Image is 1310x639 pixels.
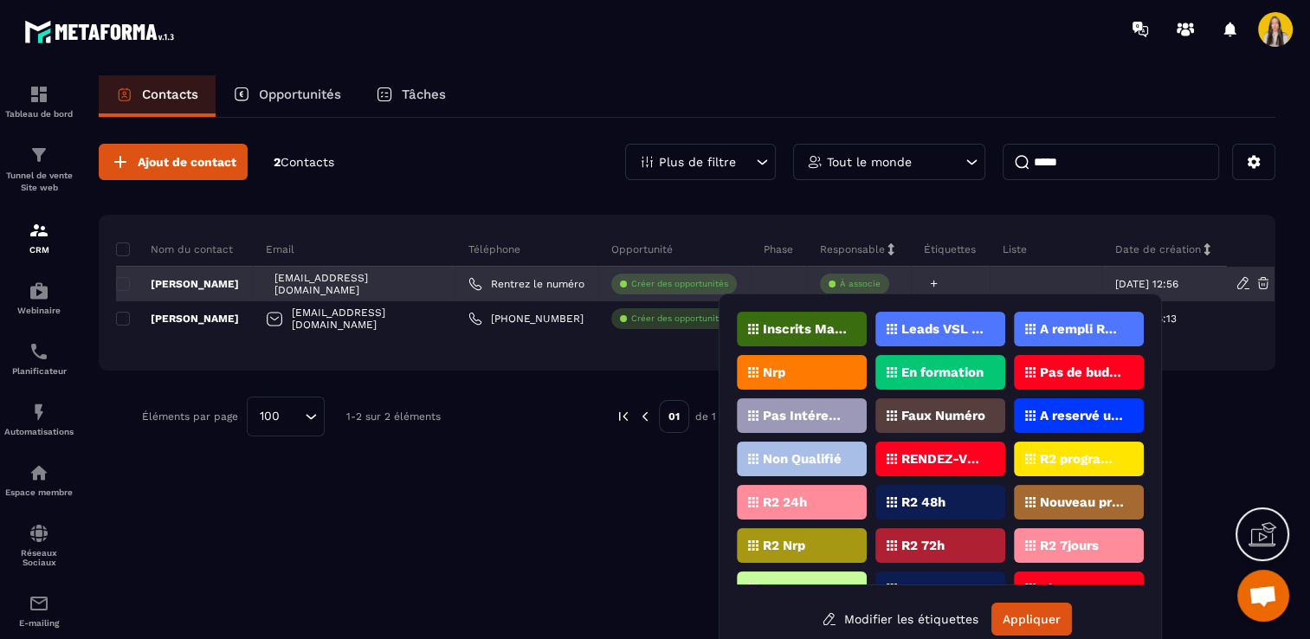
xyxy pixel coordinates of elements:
p: Réseaux Sociaux [4,548,74,567]
img: email [29,593,49,614]
p: A rempli Rdv Zenspeak [1040,323,1124,335]
img: automations [29,281,49,301]
span: Contacts [281,155,334,169]
p: Pas Intéressé [763,410,847,422]
p: R2 72h [901,539,945,552]
p: Planificateur [4,366,74,376]
p: Phase [764,242,793,256]
p: Faux Numéro [901,410,985,422]
span: 100 [254,407,286,426]
p: N'a pas reservé Rdv Zenspeak [763,583,847,595]
p: Webinaire [4,306,74,315]
p: Leads VSL ZENSPEAK [901,323,985,335]
p: Non Qualifié [763,453,842,465]
p: 01 [659,400,689,433]
p: Créer des opportunités [631,278,728,290]
a: formationformationTableau de bord [4,71,74,132]
p: Nouveau prospect [1040,496,1124,508]
p: Opportunité [611,242,673,256]
img: social-network [29,523,49,544]
a: Opportunités [216,75,358,117]
p: Téléphone [468,242,520,256]
img: prev [616,409,631,424]
p: Date de création [1115,242,1201,256]
button: Ajout de contact [99,144,248,180]
p: Tâches [402,87,446,102]
a: social-networksocial-networkRéseaux Sociaux [4,510,74,580]
p: Tunnel de vente Site web [4,170,74,194]
p: Inscrits Masterclass [763,323,847,335]
button: Modifier les étiquettes [809,603,991,635]
a: schedulerschedulerPlanificateur [4,328,74,389]
img: automations [29,402,49,423]
img: scheduler [29,341,49,362]
p: R2 7jours [1040,539,1099,552]
p: de 1 [695,410,716,423]
img: automations [29,462,49,483]
a: automationsautomationsWebinaire [4,268,74,328]
div: Search for option [247,397,325,436]
span: Ajout de contact [138,153,236,171]
p: [PERSON_NAME] [116,312,239,326]
p: Responsable [820,242,885,256]
a: [PHONE_NUMBER] [468,312,584,326]
p: Espace membre [4,487,74,497]
img: prev [637,409,653,424]
img: logo [24,16,180,48]
p: À associe [840,278,881,290]
a: Contacts [99,75,216,117]
a: formationformationCRM [4,207,74,268]
p: E-mailing [4,618,74,628]
p: Étiquettes [924,242,976,256]
p: A reservé un appel [1040,410,1124,422]
p: Automatisations [4,427,74,436]
a: automationsautomationsEspace membre [4,449,74,510]
p: Contacts [142,87,198,102]
p: R2 programmé [1040,453,1124,465]
p: Liste [1003,242,1027,256]
p: CRM [4,245,74,255]
p: Créer des opportunités [631,313,728,325]
button: Appliquer [991,603,1072,636]
p: Pas de budget [1040,366,1124,378]
p: Tout le monde [827,156,912,168]
p: Email [266,242,294,256]
p: R2 Nrp [763,539,805,552]
p: Presents Masterclass [901,583,985,595]
p: Plus de filtre [659,156,736,168]
p: R2 48h [901,496,945,508]
p: [DATE] 12:56 [1115,278,1178,290]
p: R2 24h [763,496,807,508]
p: En formation [901,366,984,378]
p: 1-2 sur 2 éléments [346,410,441,423]
p: RENDEZ-VOUS PROGRAMMé V1 (ZenSpeak à vie) [901,453,985,465]
p: Nom du contact [116,242,233,256]
p: Absents Masterclass [1040,583,1124,595]
img: formation [29,84,49,105]
img: formation [29,145,49,165]
img: formation [29,220,49,241]
a: formationformationTunnel de vente Site web [4,132,74,207]
p: Nrp [763,366,785,378]
a: Tâches [358,75,463,117]
p: 2 [274,154,334,171]
input: Search for option [286,407,300,426]
p: Opportunités [259,87,341,102]
p: [PERSON_NAME] [116,277,239,291]
div: Ouvrir le chat [1237,570,1289,622]
p: Éléments par page [142,410,238,423]
a: automationsautomationsAutomatisations [4,389,74,449]
p: Tableau de bord [4,109,74,119]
